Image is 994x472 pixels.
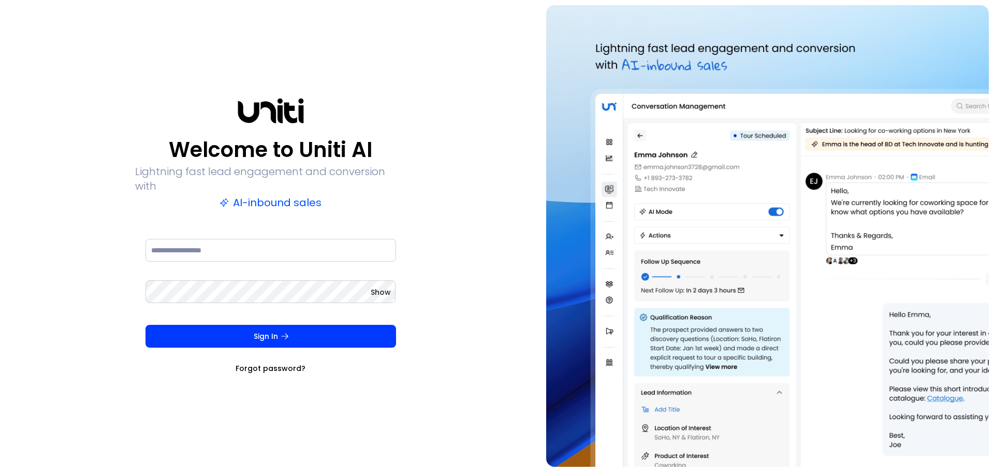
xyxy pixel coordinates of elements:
[169,137,372,162] p: Welcome to Uniti AI
[546,5,989,467] img: auth-hero.png
[236,363,305,374] a: Forgot password?
[371,287,391,297] button: Show
[135,164,406,193] p: Lightning fast lead engagement and conversion with
[220,195,321,210] p: AI-inbound sales
[145,325,396,348] button: Sign In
